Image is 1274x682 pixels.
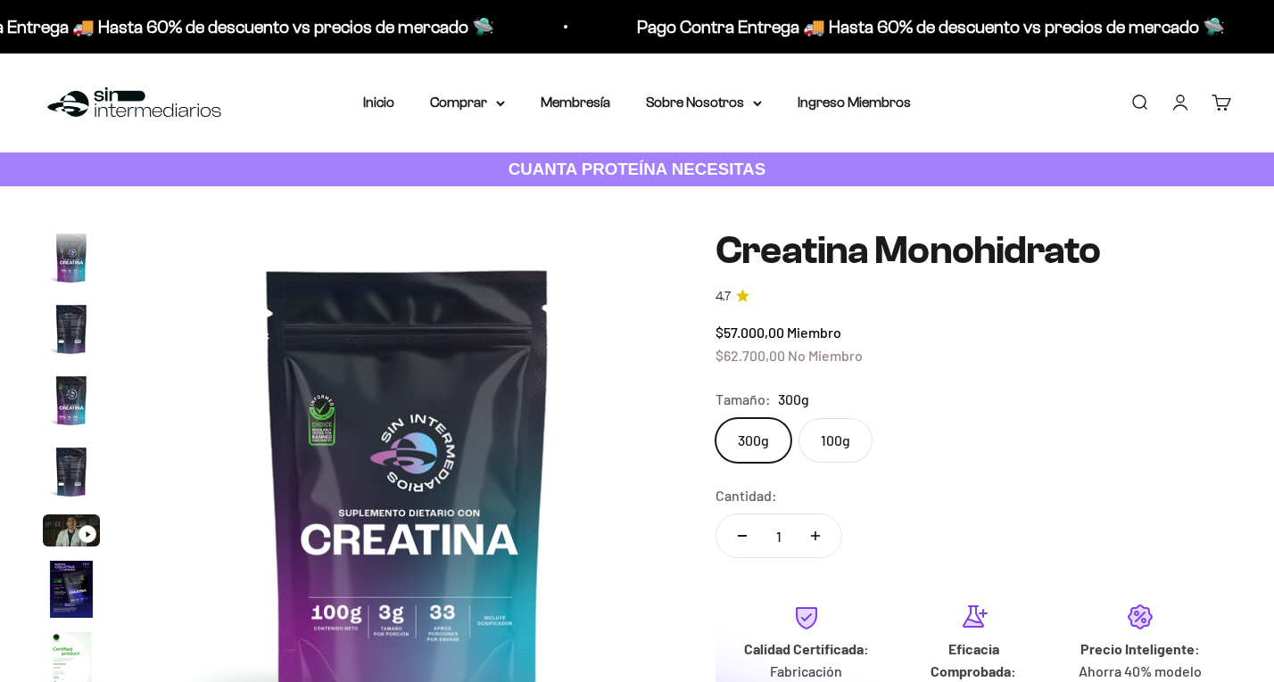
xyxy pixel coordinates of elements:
[633,12,1221,41] p: Pago Contra Entrega 🚚 Hasta 60% de descuento vs precios de mercado 🛸
[788,347,863,364] span: No Miembro
[509,160,766,178] strong: CUANTA PROTEÍNA NECESITAS
[43,561,100,623] button: Ir al artículo 6
[716,484,777,507] label: Cantidad:
[716,347,785,364] span: $62.700,00
[790,514,841,557] button: Aumentar cantidad
[646,91,762,114] summary: Sobre Nosotros
[716,287,731,307] span: 4.7
[798,94,911,110] a: Ingreso Miembros
[43,372,100,429] img: Creatina Monohidrato
[43,372,100,434] button: Ir al artículo 3
[43,229,100,292] button: Ir al artículo 1
[744,640,869,657] strong: Calidad Certificada:
[716,229,1231,272] h1: Creatina Monohidrato
[778,388,809,411] span: 300g
[787,324,841,341] span: Miembro
[43,514,100,552] button: Ir al artículo 5
[716,514,768,557] button: Reducir cantidad
[1080,640,1200,657] strong: Precio Inteligente:
[541,94,610,110] a: Membresía
[43,443,100,500] img: Creatina Monohidrato
[716,324,784,341] span: $57.000,00
[716,388,771,411] legend: Tamaño:
[43,561,100,618] img: Creatina Monohidrato
[43,229,100,286] img: Creatina Monohidrato
[43,443,100,505] button: Ir al artículo 4
[430,91,505,114] summary: Comprar
[43,300,100,363] button: Ir al artículo 2
[43,300,100,357] img: Creatina Monohidrato
[716,287,1231,307] a: 4.74.7 de 5.0 estrellas
[363,94,394,110] a: Inicio
[931,640,1016,680] strong: Eficacia Comprobada:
